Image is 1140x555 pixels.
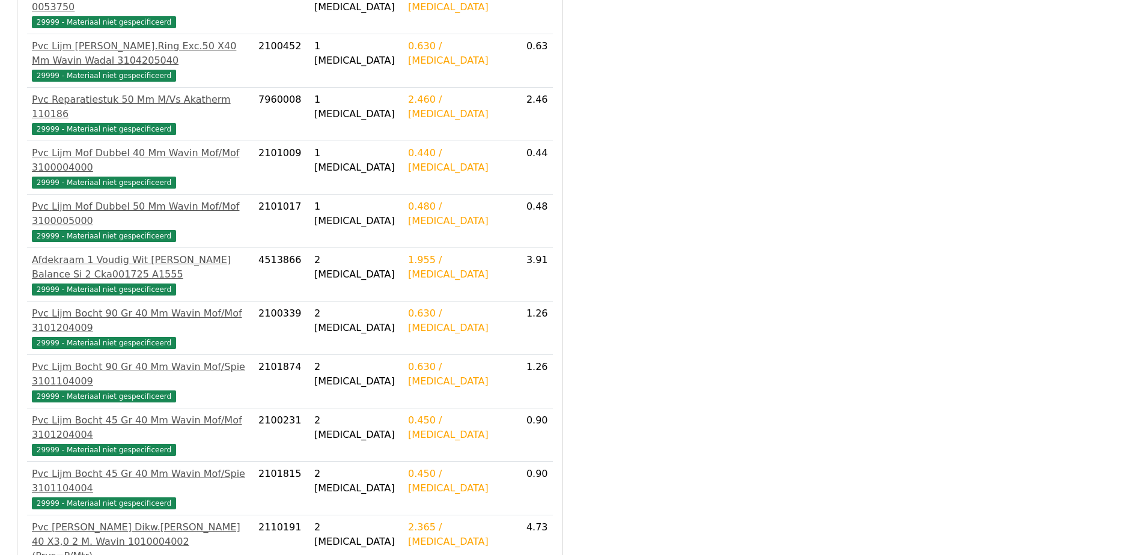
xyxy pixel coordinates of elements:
[314,39,398,68] div: 1 [MEDICAL_DATA]
[32,306,249,350] a: Pvc Lijm Bocht 90 Gr 40 Mm Wavin Mof/Mof 310120400929999 - Materiaal niet gespecificeerd
[32,199,249,228] div: Pvc Lijm Mof Dubbel 50 Mm Wavin Mof/Mof 3100005000
[314,146,398,175] div: 1 [MEDICAL_DATA]
[32,413,249,442] div: Pvc Lijm Bocht 45 Gr 40 Mm Wavin Mof/Mof 3101204004
[504,302,553,355] td: 1.26
[32,444,176,456] span: 29999 - Materiaal niet gespecificeerd
[32,16,176,28] span: 29999 - Materiaal niet gespecificeerd
[32,39,249,82] a: Pvc Lijm [PERSON_NAME].Ring Exc.50 X40 Mm Wavin Wadal 310420504029999 - Materiaal niet gespecific...
[408,520,499,549] div: 2.365 / [MEDICAL_DATA]
[32,70,176,82] span: 29999 - Materiaal niet gespecificeerd
[504,248,553,302] td: 3.91
[254,355,309,408] td: 2101874
[254,34,309,88] td: 2100452
[32,467,249,496] div: Pvc Lijm Bocht 45 Gr 40 Mm Wavin Mof/Spie 3101104004
[32,390,176,402] span: 29999 - Materiaal niet gespecificeerd
[254,462,309,515] td: 2101815
[408,146,499,175] div: 0.440 / [MEDICAL_DATA]
[408,467,499,496] div: 0.450 / [MEDICAL_DATA]
[32,146,249,175] div: Pvc Lijm Mof Dubbel 40 Mm Wavin Mof/Mof 3100004000
[254,302,309,355] td: 2100339
[408,39,499,68] div: 0.630 / [MEDICAL_DATA]
[314,467,398,496] div: 2 [MEDICAL_DATA]
[504,34,553,88] td: 0.63
[32,39,249,68] div: Pvc Lijm [PERSON_NAME].Ring Exc.50 X40 Mm Wavin Wadal 3104205040
[32,413,249,456] a: Pvc Lijm Bocht 45 Gr 40 Mm Wavin Mof/Mof 310120400429999 - Materiaal niet gespecificeerd
[32,199,249,243] a: Pvc Lijm Mof Dubbel 50 Mm Wavin Mof/Mof 310000500029999 - Materiaal niet gespecificeerd
[32,253,249,282] div: Afdekraam 1 Voudig Wit [PERSON_NAME] Balance Si 2 Cka001725 A1555
[254,195,309,248] td: 2101017
[504,408,553,462] td: 0.90
[408,413,499,442] div: 0.450 / [MEDICAL_DATA]
[504,141,553,195] td: 0.44
[32,146,249,189] a: Pvc Lijm Mof Dubbel 40 Mm Wavin Mof/Mof 310000400029999 - Materiaal niet gespecificeerd
[32,284,176,296] span: 29999 - Materiaal niet gespecificeerd
[504,195,553,248] td: 0.48
[314,199,398,228] div: 1 [MEDICAL_DATA]
[314,520,398,549] div: 2 [MEDICAL_DATA]
[504,462,553,515] td: 0.90
[408,92,499,121] div: 2.460 / [MEDICAL_DATA]
[32,92,249,136] a: Pvc Reparatiestuk 50 Mm M/Vs Akatherm 11018629999 - Materiaal niet gespecificeerd
[254,141,309,195] td: 2101009
[254,248,309,302] td: 4513866
[32,92,249,121] div: Pvc Reparatiestuk 50 Mm M/Vs Akatherm 110186
[32,253,249,296] a: Afdekraam 1 Voudig Wit [PERSON_NAME] Balance Si 2 Cka001725 A155529999 - Materiaal niet gespecifi...
[32,360,249,389] div: Pvc Lijm Bocht 90 Gr 40 Mm Wavin Mof/Spie 3101104009
[32,497,176,509] span: 29999 - Materiaal niet gespecificeerd
[32,177,176,189] span: 29999 - Materiaal niet gespecificeerd
[314,253,398,282] div: 2 [MEDICAL_DATA]
[504,355,553,408] td: 1.26
[32,306,249,335] div: Pvc Lijm Bocht 90 Gr 40 Mm Wavin Mof/Mof 3101204009
[32,230,176,242] span: 29999 - Materiaal niet gespecificeerd
[314,306,398,335] div: 2 [MEDICAL_DATA]
[314,413,398,442] div: 2 [MEDICAL_DATA]
[32,123,176,135] span: 29999 - Materiaal niet gespecificeerd
[408,253,499,282] div: 1.955 / [MEDICAL_DATA]
[408,199,499,228] div: 0.480 / [MEDICAL_DATA]
[254,88,309,141] td: 7960008
[408,306,499,335] div: 0.630 / [MEDICAL_DATA]
[254,408,309,462] td: 2100231
[32,360,249,403] a: Pvc Lijm Bocht 90 Gr 40 Mm Wavin Mof/Spie 310110400929999 - Materiaal niet gespecificeerd
[408,360,499,389] div: 0.630 / [MEDICAL_DATA]
[32,337,176,349] span: 29999 - Materiaal niet gespecificeerd
[504,88,553,141] td: 2.46
[314,92,398,121] div: 1 [MEDICAL_DATA]
[32,467,249,510] a: Pvc Lijm Bocht 45 Gr 40 Mm Wavin Mof/Spie 310110400429999 - Materiaal niet gespecificeerd
[314,360,398,389] div: 2 [MEDICAL_DATA]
